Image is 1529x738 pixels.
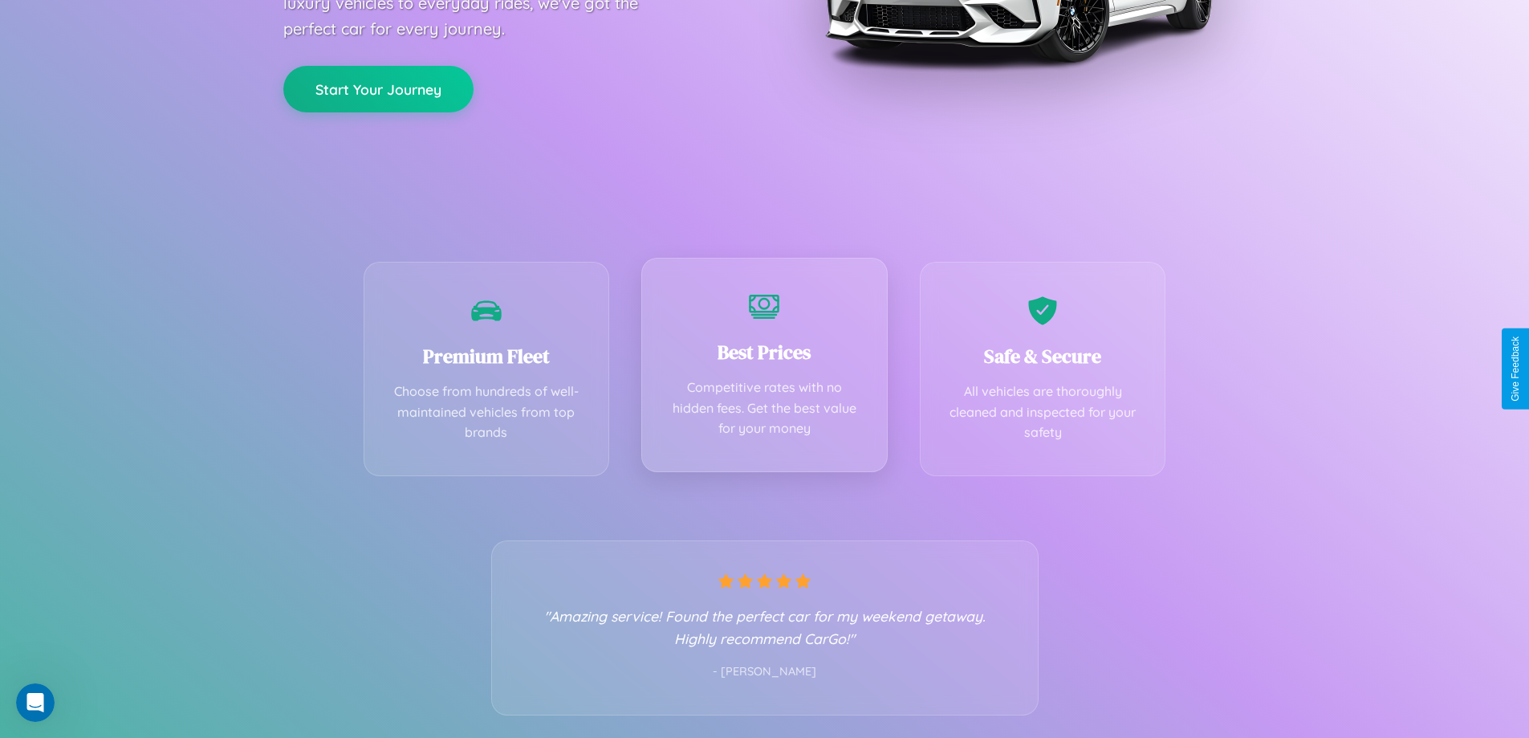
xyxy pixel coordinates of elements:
p: - [PERSON_NAME] [524,662,1006,683]
p: All vehicles are thoroughly cleaned and inspected for your safety [945,381,1141,443]
button: Start Your Journey [283,66,474,112]
iframe: Intercom live chat [16,683,55,722]
p: "Amazing service! Found the perfect car for my weekend getaway. Highly recommend CarGo!" [524,605,1006,650]
h3: Premium Fleet [388,343,585,369]
p: Competitive rates with no hidden fees. Get the best value for your money [666,377,863,439]
h3: Safe & Secure [945,343,1141,369]
div: Give Feedback [1510,336,1521,402]
h3: Best Prices [666,339,863,365]
p: Choose from hundreds of well-maintained vehicles from top brands [388,381,585,443]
